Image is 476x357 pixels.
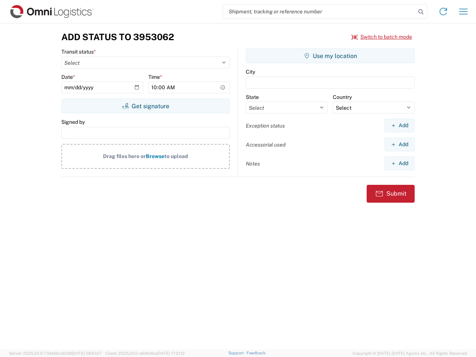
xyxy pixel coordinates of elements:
[385,157,415,170] button: Add
[367,185,415,203] button: Submit
[103,153,146,159] span: Drag files here or
[385,119,415,132] button: Add
[351,31,412,43] button: Switch to batch mode
[333,94,352,100] label: Country
[246,160,260,167] label: Notes
[223,4,416,19] input: Shipment, tracking or reference number
[72,351,102,356] span: [DATE] 09:51:07
[157,351,185,356] span: [DATE] 17:21:12
[246,122,285,129] label: Exception status
[247,351,266,355] a: Feedback
[353,350,467,357] span: Copyright © [DATE]-[DATE] Agistix Inc., All Rights Reserved
[385,138,415,151] button: Add
[105,351,185,356] span: Client: 2025.20.0-e640dba
[9,351,102,356] span: Server: 2025.20.0-734e5bc92d9
[61,74,75,80] label: Date
[246,141,286,148] label: Accessorial used
[164,153,188,159] span: to upload
[146,153,164,159] span: Browse
[246,94,259,100] label: State
[246,48,415,63] button: Use my location
[246,68,255,75] label: City
[61,119,85,125] label: Signed by
[228,351,247,355] a: Support
[61,99,230,113] button: Get signature
[61,32,174,42] h3: Add Status to 3953062
[148,74,162,80] label: Time
[61,48,96,55] label: Transit status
